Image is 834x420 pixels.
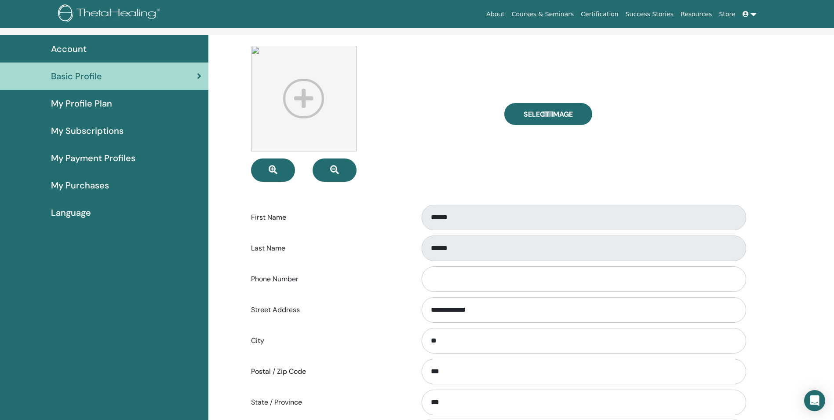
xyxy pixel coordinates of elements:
[244,363,413,380] label: Postal / Zip Code
[51,206,91,219] span: Language
[58,4,163,24] img: logo.png
[244,240,413,257] label: Last Name
[577,6,622,22] a: Certification
[622,6,677,22] a: Success Stories
[244,271,413,287] label: Phone Number
[483,6,508,22] a: About
[51,42,87,55] span: Account
[524,110,573,119] span: Select Image
[804,390,825,411] div: Open Intercom Messenger
[51,124,124,137] span: My Subscriptions
[244,302,413,318] label: Street Address
[508,6,578,22] a: Courses & Seminars
[716,6,739,22] a: Store
[244,332,413,349] label: City
[51,97,112,110] span: My Profile Plan
[244,209,413,226] label: First Name
[51,70,102,83] span: Basic Profile
[543,111,554,117] input: Select Image
[677,6,716,22] a: Resources
[51,151,135,165] span: My Payment Profiles
[244,394,413,411] label: State / Province
[251,46,357,151] img: profile
[51,179,109,192] span: My Purchases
